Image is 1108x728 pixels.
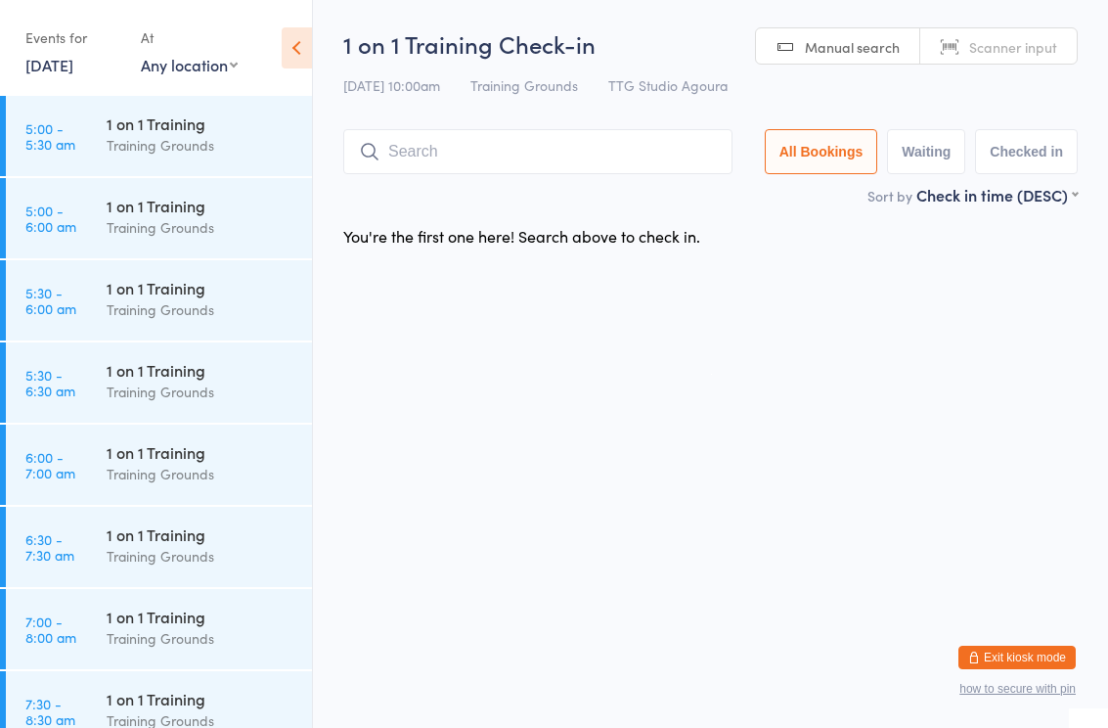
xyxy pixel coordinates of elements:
a: 5:00 -6:00 am1 on 1 TrainingTraining Grounds [6,178,312,258]
time: 5:00 - 5:30 am [25,120,75,152]
div: Training Grounds [107,463,295,485]
button: Checked in [975,129,1078,174]
time: 6:30 - 7:30 am [25,531,74,563]
a: 5:30 -6:00 am1 on 1 TrainingTraining Grounds [6,260,312,341]
span: Manual search [805,37,900,57]
div: Training Grounds [107,545,295,568]
time: 7:00 - 8:00 am [25,614,76,645]
span: [DATE] 10:00am [343,75,440,95]
div: Training Grounds [107,627,295,650]
button: Waiting [887,129,965,174]
div: At [141,22,238,54]
label: Sort by [867,186,912,205]
div: You're the first one here! Search above to check in. [343,225,700,247]
a: 6:00 -7:00 am1 on 1 TrainingTraining Grounds [6,425,312,505]
div: Training Grounds [107,216,295,239]
a: 6:30 -7:30 am1 on 1 TrainingTraining Grounds [6,507,312,587]
div: 1 on 1 Training [107,441,295,463]
a: 5:30 -6:30 am1 on 1 TrainingTraining Grounds [6,342,312,423]
div: Training Grounds [107,381,295,403]
span: TTG Studio Agoura [608,75,728,95]
time: 5:00 - 6:00 am [25,203,76,234]
a: 5:00 -5:30 am1 on 1 TrainingTraining Grounds [6,96,312,176]
span: Training Grounds [470,75,578,95]
div: Training Grounds [107,298,295,321]
time: 6:00 - 7:00 am [25,449,75,480]
div: 1 on 1 Training [107,523,295,545]
time: 5:30 - 6:00 am [25,285,76,316]
a: 7:00 -8:00 am1 on 1 TrainingTraining Grounds [6,589,312,669]
div: Events for [25,22,121,54]
input: Search [343,129,732,174]
div: Training Grounds [107,134,295,157]
a: [DATE] [25,54,73,75]
button: Exit kiosk mode [958,646,1076,669]
button: how to secure with pin [959,682,1076,696]
div: 1 on 1 Training [107,195,295,216]
div: Any location [141,54,238,75]
time: 7:30 - 8:30 am [25,696,75,727]
div: 1 on 1 Training [107,688,295,709]
div: 1 on 1 Training [107,113,295,134]
div: Check in time (DESC) [916,184,1078,205]
h2: 1 on 1 Training Check-in [343,27,1078,60]
span: Scanner input [969,37,1057,57]
time: 5:30 - 6:30 am [25,367,75,398]
div: 1 on 1 Training [107,359,295,381]
button: All Bookings [765,129,878,174]
div: 1 on 1 Training [107,277,295,298]
div: 1 on 1 Training [107,606,295,627]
